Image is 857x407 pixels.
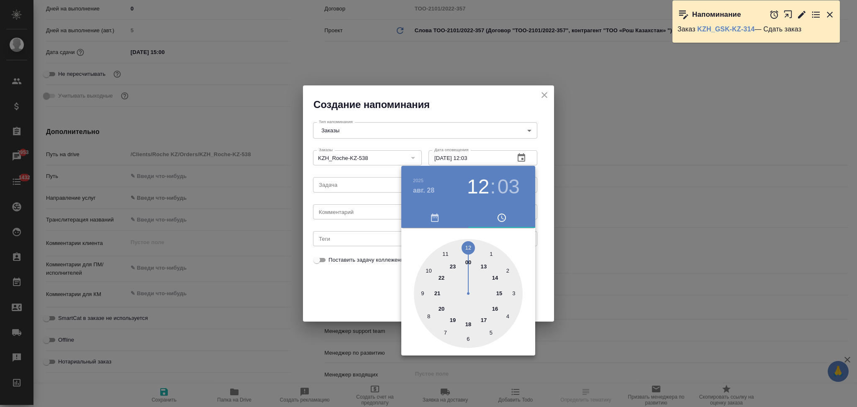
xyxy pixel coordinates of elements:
[769,10,779,20] button: Отложить
[467,175,489,198] button: 12
[677,25,835,33] p: Заказ — Сдать заказ
[783,5,793,23] button: Открыть в новой вкладке
[498,175,520,198] button: 03
[797,10,807,20] button: Редактировать
[413,185,434,196] button: авг. 28
[490,175,495,198] h3: :
[413,178,423,183] button: 2025
[811,10,821,20] button: Перейти в todo
[697,26,754,33] a: KZH_GSK-KZ-314
[825,10,835,20] button: Закрыть
[692,10,741,19] p: Напоминание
